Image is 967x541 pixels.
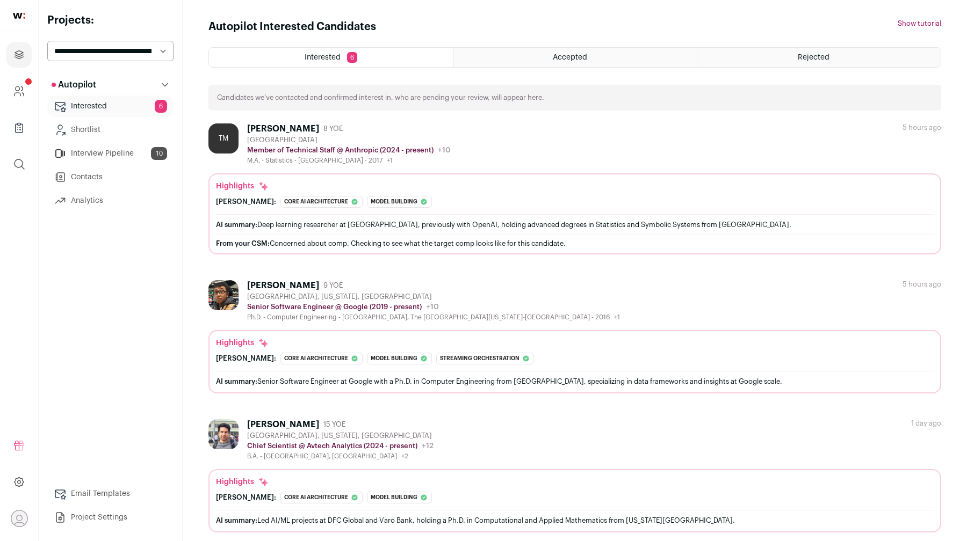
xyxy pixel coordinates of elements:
div: Streaming orchestration [436,353,534,364]
div: [PERSON_NAME] [247,123,319,134]
a: TM [PERSON_NAME] 8 YOE [GEOGRAPHIC_DATA] Member of Technical Staff @ Anthropic (2024 - present) +... [208,123,941,254]
a: Project Settings [47,507,174,528]
p: Chief Scientist @ Avtech Analytics (2024 - present) [247,442,417,450]
a: [PERSON_NAME] 9 YOE [GEOGRAPHIC_DATA], [US_STATE], [GEOGRAPHIC_DATA] Senior Software Engineer @ G... [208,280,941,393]
a: Rejected [697,48,941,67]
span: 10 [151,147,167,160]
span: +2 [401,453,408,459]
span: +10 [426,303,439,311]
div: Senior Software Engineer at Google with a Ph.D. in Computer Engineering from [GEOGRAPHIC_DATA], s... [216,376,934,387]
button: Open dropdown [11,510,28,527]
span: Rejected [798,54,829,61]
span: +1 [387,157,393,164]
div: TM [208,123,239,153]
div: [PERSON_NAME] [247,280,319,291]
div: Core ai architecture [280,353,363,364]
div: B.A. - [GEOGRAPHIC_DATA], [GEOGRAPHIC_DATA] [247,452,434,460]
div: Model building [367,353,432,364]
div: Model building [367,492,432,503]
div: Core ai architecture [280,492,363,503]
a: Company and ATS Settings [6,78,32,104]
img: 9c6d0cbdd08bbe9223550446e28bc1010501bd781296b11f9286b4d79e65bdcd.jpg [208,419,239,449]
h1: Autopilot Interested Candidates [208,19,376,34]
div: Deep learning researcher at [GEOGRAPHIC_DATA], previously with OpenAI, holding advanced degrees i... [216,219,934,230]
a: Projects [6,42,32,68]
a: Company Lists [6,115,32,141]
span: 15 YOE [323,420,345,429]
span: AI summary: [216,517,257,524]
div: 1 day ago [911,419,941,428]
span: Accepted [553,54,587,61]
div: [PERSON_NAME]: [216,493,276,502]
a: Contacts [47,166,174,188]
a: Analytics [47,190,174,211]
a: Shortlist [47,119,174,141]
span: AI summary: [216,221,257,228]
a: Email Templates [47,483,174,505]
div: [PERSON_NAME]: [216,198,276,206]
div: 5 hours ago [903,280,941,289]
span: 6 [155,100,167,113]
p: Member of Technical Staff @ Anthropic (2024 - present) [247,146,434,155]
div: [GEOGRAPHIC_DATA] [247,136,451,144]
a: Interested6 [47,96,174,117]
p: Candidates we’ve contacted and confirmed interest in, who are pending your review, will appear here. [217,93,544,102]
button: Autopilot [47,74,174,96]
div: Highlights [216,477,269,487]
div: [GEOGRAPHIC_DATA], [US_STATE], [GEOGRAPHIC_DATA] [247,293,620,301]
div: 5 hours ago [903,123,941,132]
span: +1 [614,314,620,320]
span: AI summary: [216,378,257,385]
span: 9 YOE [323,281,343,290]
div: [PERSON_NAME] [247,419,319,430]
p: Autopilot [52,78,96,91]
div: Highlights [216,181,269,192]
div: Highlights [216,338,269,348]
div: Model building [367,196,432,208]
span: 6 [347,52,357,63]
h2: Projects: [47,13,174,28]
span: From your CSM: [216,240,270,247]
div: Concerned about comp. Checking to see what the target comp looks like for this candidate. [216,239,934,248]
div: M.A. - Statistics - [GEOGRAPHIC_DATA] - 2017 [247,156,451,165]
span: 8 YOE [323,125,343,133]
div: [GEOGRAPHIC_DATA], [US_STATE], [GEOGRAPHIC_DATA] [247,432,434,440]
span: Interested [305,54,341,61]
button: Show tutorial [898,19,941,28]
div: Core ai architecture [280,196,363,208]
div: Led AI/ML projects at DFC Global and Varo Bank, holding a Ph.D. in Computational and Applied Math... [216,515,934,526]
div: Ph.D. - Computer Engineering - [GEOGRAPHIC_DATA], The [GEOGRAPHIC_DATA][US_STATE]-[GEOGRAPHIC_DAT... [247,313,620,321]
p: Senior Software Engineer @ Google (2019 - present) [247,303,422,311]
span: +12 [422,442,434,450]
img: c8187055fcf4a21c539d585436af4888002db49d553ef96816c0fcf2f2e07b83.jpg [208,280,239,310]
div: [PERSON_NAME]: [216,354,276,363]
img: wellfound-shorthand-0d5821cbd27db2630d0214b213865d53afaa358527fdda9d0ea32b1df1b89c2c.svg [13,13,25,19]
a: [PERSON_NAME] 15 YOE [GEOGRAPHIC_DATA], [US_STATE], [GEOGRAPHIC_DATA] Chief Scientist @ Avtech An... [208,419,941,532]
span: +10 [438,147,451,154]
a: Interview Pipeline10 [47,143,174,164]
a: Accepted [453,48,697,67]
